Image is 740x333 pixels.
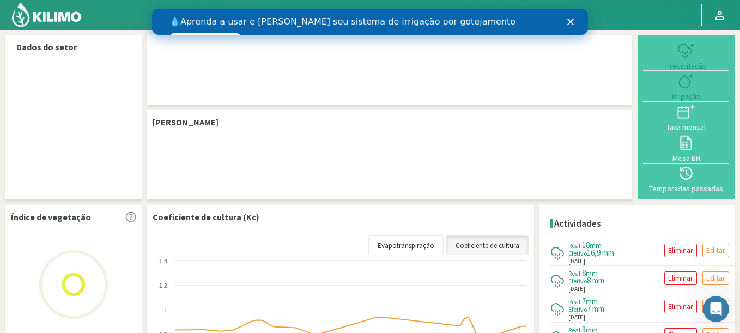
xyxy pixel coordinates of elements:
[665,61,707,71] font: Precipitação
[164,307,167,313] text: 1
[702,271,729,285] button: Editar
[582,240,590,250] font: 18
[587,275,604,286] font: 8 mm
[568,305,587,313] font: Efetivo
[668,245,693,255] font: Eliminar
[568,249,587,257] font: Efetivo
[703,296,729,322] iframe: Chat ao vivo do Intercom
[668,301,693,311] font: Eliminar
[568,241,582,250] font: Real:
[568,269,582,277] font: Real:
[702,244,729,257] button: Editar
[664,300,697,313] button: Eliminar
[11,211,91,222] font: Índice de vegetação
[568,277,587,285] font: Efetivo
[378,241,434,250] font: Evapotranspiração
[586,296,598,306] font: mm
[643,132,729,163] button: Mesa BH
[590,240,602,250] font: mm
[17,25,89,38] a: Assistir vídeos
[706,273,725,283] font: Editar
[11,2,82,28] img: Agricultura
[568,285,585,293] font: [DATE]
[702,300,729,313] button: Editar
[456,241,519,250] font: Coeficiente de cultura
[582,268,586,278] font: 8
[587,304,604,314] font: 7 mm
[568,313,585,321] font: [DATE]
[672,153,700,163] font: Mesa BH
[554,219,601,229] h4: Actividades
[664,271,697,285] button: Eliminar
[568,257,585,265] font: [DATE]
[664,244,697,257] button: Eliminar
[643,102,729,132] button: Taxa mensal
[153,117,219,128] font: [PERSON_NAME]
[668,273,693,283] font: Eliminar
[666,122,706,132] font: Taxa mensal
[16,41,77,52] font: Dados do setor
[568,298,582,306] font: Real:
[587,247,614,258] font: 16,9 mm
[643,40,729,71] button: Precipitação
[159,282,167,289] text: 1.2
[649,184,723,193] font: Temporadas passadas
[643,164,729,194] button: Temporadas passadas
[643,71,729,101] button: Irrigação
[672,92,701,101] font: Irrigação
[582,296,586,306] font: 7
[159,258,167,264] text: 1.4
[415,10,426,16] div: Fechar
[152,9,588,35] iframe: Banner de bate-papo ao vivo do Intercom
[153,211,259,222] font: Coeficiente de cultura (Kc)
[586,268,598,278] font: mm
[706,244,725,257] p: Editar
